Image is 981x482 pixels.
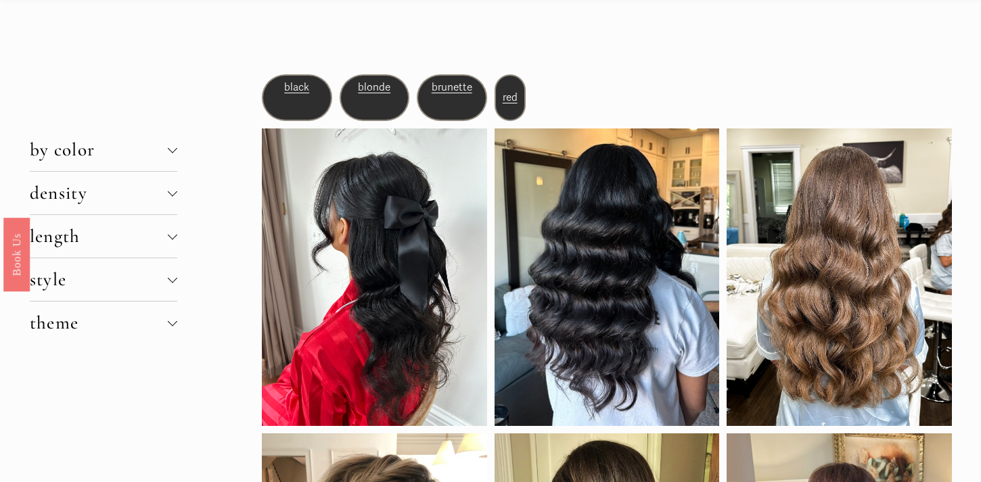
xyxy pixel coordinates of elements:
[358,81,390,93] a: blonde
[30,172,177,214] button: density
[30,139,168,161] span: by color
[30,312,168,334] span: theme
[30,182,168,204] span: density
[30,215,177,258] button: length
[30,268,168,291] span: style
[284,81,309,93] a: black
[30,225,168,247] span: length
[30,302,177,344] button: theme
[3,217,30,291] a: Book Us
[432,81,472,93] a: brunette
[503,91,518,103] a: red
[30,128,177,171] button: by color
[30,258,177,301] button: style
